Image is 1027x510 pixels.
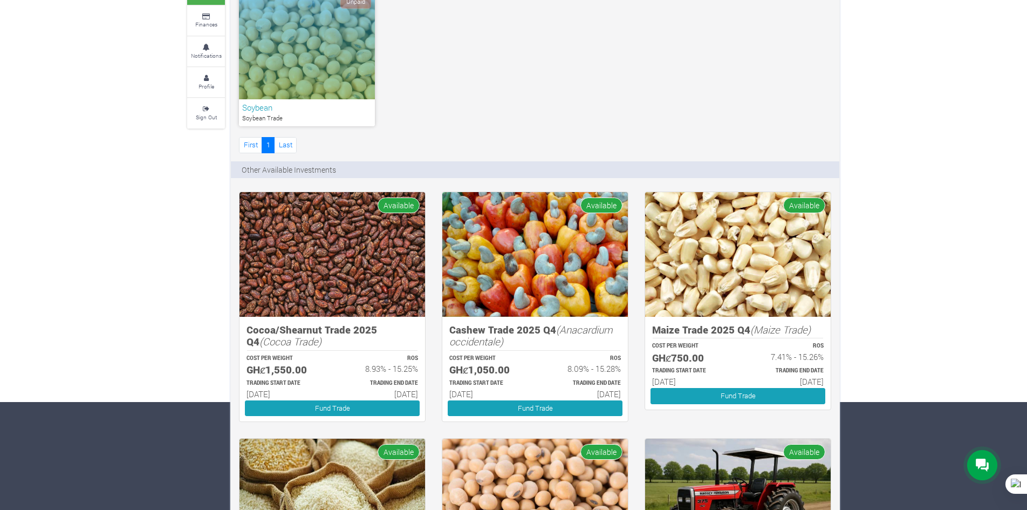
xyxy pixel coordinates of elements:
a: First [239,137,262,153]
i: (Anacardium occidentale) [449,323,613,349]
nav: Page Navigation [239,137,297,153]
h6: Soybean [242,103,372,112]
p: Soybean Trade [242,114,372,123]
span: Available [580,444,622,460]
p: Estimated Trading End Date [748,367,824,375]
p: ROS [545,355,621,363]
h5: Cocoa/Shearnut Trade 2025 Q4 [247,324,418,348]
p: ROS [748,342,824,350]
h6: [DATE] [748,377,824,386]
h6: [DATE] [449,389,525,399]
a: 1 [262,137,275,153]
p: Estimated Trading Start Date [449,379,525,387]
span: Available [378,444,420,460]
i: (Cocoa Trade) [259,335,321,348]
p: ROS [342,355,418,363]
a: Sign Out [187,98,225,128]
small: Finances [195,21,217,28]
p: Estimated Trading Start Date [247,379,323,387]
p: COST PER WEIGHT [449,355,525,363]
span: Available [783,198,825,213]
a: Notifications [187,37,225,66]
h5: Maize Trade 2025 Q4 [652,324,824,336]
img: growforme image [645,192,831,317]
h6: [DATE] [652,377,728,386]
h6: [DATE] [545,389,621,399]
p: COST PER WEIGHT [652,342,728,350]
h5: Cashew Trade 2025 Q4 [449,324,621,348]
i: (Maize Trade) [750,323,811,336]
p: Estimated Trading Start Date [652,367,728,375]
small: Sign Out [196,113,217,121]
span: Available [783,444,825,460]
img: growforme image [239,192,425,317]
a: Fund Trade [651,388,825,404]
p: Estimated Trading End Date [545,379,621,387]
span: Available [580,198,622,213]
a: Finances [187,6,225,36]
h6: 7.41% - 15.26% [748,352,824,362]
a: Fund Trade [448,400,622,416]
h5: GHȼ750.00 [652,352,728,364]
a: Fund Trade [245,400,420,416]
a: Last [274,137,297,153]
h6: 8.09% - 15.28% [545,364,621,373]
h6: 8.93% - 15.25% [342,364,418,373]
span: Available [378,198,420,213]
p: Estimated Trading End Date [342,379,418,387]
p: COST PER WEIGHT [247,355,323,363]
h5: GHȼ1,550.00 [247,364,323,376]
small: Profile [198,83,214,90]
p: Other Available Investments [242,164,336,175]
small: Notifications [191,52,222,59]
h5: GHȼ1,050.00 [449,364,525,376]
h6: [DATE] [342,389,418,399]
h6: [DATE] [247,389,323,399]
a: Profile [187,67,225,97]
img: growforme image [442,192,628,317]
